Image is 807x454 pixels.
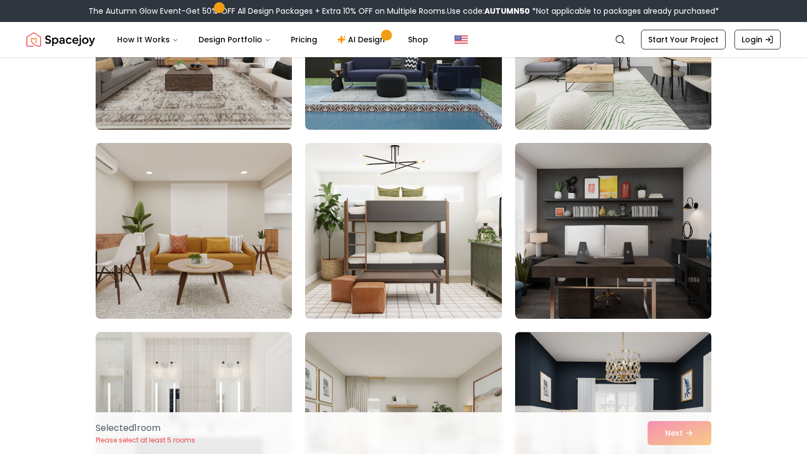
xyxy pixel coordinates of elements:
a: Pricing [282,29,326,51]
p: Selected 1 room [96,422,195,435]
a: Start Your Project [641,30,726,49]
button: Design Portfolio [190,29,280,51]
img: Room room-7 [96,143,292,319]
span: *Not applicable to packages already purchased* [530,5,719,16]
button: How It Works [108,29,187,51]
a: Spacejoy [26,29,95,51]
img: Spacejoy Logo [26,29,95,51]
a: Login [734,30,781,49]
a: Shop [399,29,437,51]
img: United States [455,33,468,46]
nav: Main [108,29,437,51]
img: Room room-8 [300,139,506,323]
div: The Autumn Glow Event-Get 50% OFF All Design Packages + Extra 10% OFF on Multiple Rooms. [89,5,719,16]
b: AUTUMN50 [484,5,530,16]
a: AI Design [328,29,397,51]
span: Use code: [447,5,530,16]
p: Please select at least 5 rooms [96,436,195,445]
nav: Global [26,22,781,57]
img: Room room-9 [515,143,711,319]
